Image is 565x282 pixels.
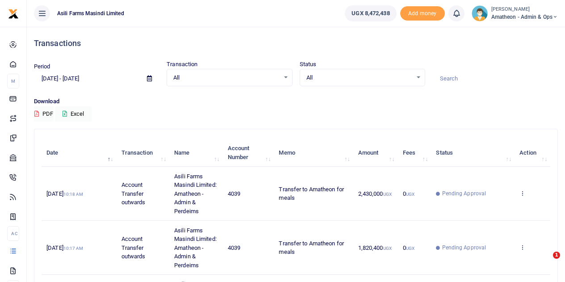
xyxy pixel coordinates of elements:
[116,139,169,167] th: Transaction: activate to sort column ascending
[223,139,274,167] th: Account Number: activate to sort column ascending
[34,106,54,122] button: PDF
[46,190,83,197] span: [DATE]
[553,252,560,259] span: 1
[491,13,558,21] span: Amatheon - Admin & Ops
[7,226,19,241] li: Ac
[400,6,445,21] li: Toup your wallet
[398,139,431,167] th: Fees: activate to sort column ascending
[228,244,240,251] span: 4039
[279,240,343,256] span: Transfer to Amatheon for meals
[442,244,486,252] span: Pending Approval
[306,73,412,82] span: All
[173,73,279,82] span: All
[46,244,83,251] span: [DATE]
[400,9,445,16] a: Add money
[472,5,488,21] img: profile-user
[63,192,84,197] small: 10:18 AM
[300,60,317,69] label: Status
[406,246,414,251] small: UGX
[7,74,19,88] li: M
[442,189,486,198] span: Pending Approval
[491,6,558,13] small: [PERSON_NAME]
[55,106,92,122] button: Excel
[383,192,392,197] small: UGX
[274,139,353,167] th: Memo: activate to sort column ascending
[400,6,445,21] span: Add money
[8,8,19,19] img: logo-small
[167,60,197,69] label: Transaction
[353,139,398,167] th: Amount: activate to sort column ascending
[121,181,146,206] span: Account Transfer outwards
[358,190,392,197] span: 2,430,000
[34,38,558,48] h4: Transactions
[42,139,116,167] th: Date: activate to sort column descending
[228,190,240,197] span: 4039
[383,246,392,251] small: UGX
[403,244,414,251] span: 0
[515,139,550,167] th: Action: activate to sort column ascending
[279,186,343,202] span: Transfer to Amatheon for meals
[63,246,84,251] small: 10:17 AM
[169,139,223,167] th: Name: activate to sort column ascending
[121,236,146,260] span: Account Transfer outwards
[432,71,558,86] input: Search
[352,9,389,18] span: UGX 8,472,438
[34,97,558,106] p: Download
[54,9,128,17] span: Asili Farms Masindi Limited
[34,62,50,71] label: Period
[174,173,217,215] span: Asili Farms Masindi Limited: Amatheon - Admin & Perdeims
[345,5,396,21] a: UGX 8,472,438
[406,192,414,197] small: UGX
[174,227,217,269] span: Asili Farms Masindi Limited: Amatheon - Admin & Perdeims
[472,5,558,21] a: profile-user [PERSON_NAME] Amatheon - Admin & Ops
[341,5,400,21] li: Wallet ballance
[358,244,392,251] span: 1,820,400
[431,139,515,167] th: Status: activate to sort column ascending
[403,190,414,197] span: 0
[34,71,140,86] input: select period
[8,10,19,17] a: logo-small logo-large logo-large
[535,252,556,273] iframe: Intercom live chat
